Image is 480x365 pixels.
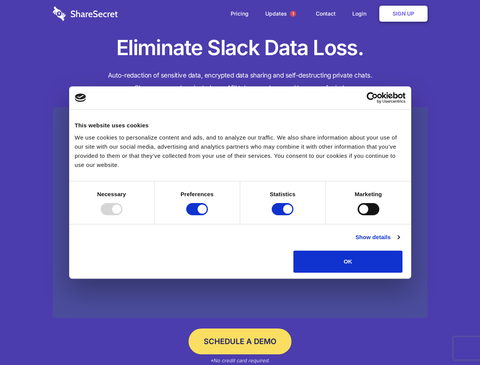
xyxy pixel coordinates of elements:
span: 1 [290,11,296,17]
img: logo [75,94,86,102]
a: Pricing [223,2,256,25]
strong: Marketing [355,191,382,197]
a: Wistia video thumbnail [53,107,428,318]
div: This website uses cookies [75,121,406,130]
strong: Necessary [97,191,126,197]
a: Sign Up [379,6,428,22]
a: Contact [308,2,343,25]
em: *No credit card required. [210,357,270,363]
strong: Statistics [270,191,296,197]
h1: Eliminate Slack Data Loss. [53,34,428,62]
a: Usercentrics Cookiebot - opens in a new window [339,92,406,103]
a: Show details [355,233,399,242]
button: OK [293,251,402,273]
h4: Auto-redaction of sensitive data, encrypted data sharing and self-destructing private chats. Shar... [53,69,428,94]
a: Login [345,2,378,25]
div: We use cookies to personalize content and ads, and to analyze our traffic. We also share informat... [75,133,406,170]
img: logo-wordmark-white-trans-d4663122ce5f474addd5e946df7df03e33cb6a1c49d2221995e7729f52c070b2.svg [53,6,118,21]
strong: Preferences [181,191,214,197]
a: Schedule a Demo [189,328,291,354]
